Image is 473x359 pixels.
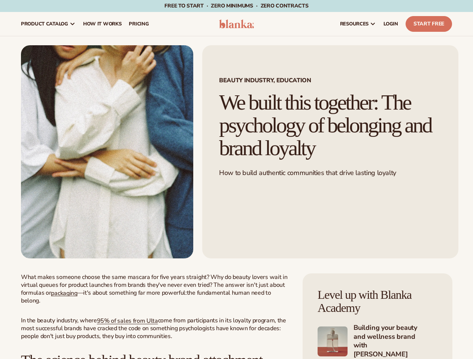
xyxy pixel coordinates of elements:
span: How to build authentic communities that drive lasting loyalty [219,168,396,177]
a: product catalog [17,12,79,36]
span: come from participants in its loyalty program, the most successful brands have cracked the code o... [21,316,286,340]
span: What makes someone choose the same mascara for five years straight? Why do beauty lovers wait in ... [21,273,287,297]
img: logo [219,19,254,28]
span: LOGIN [383,21,398,27]
a: packaging [51,289,77,297]
span: How It Works [83,21,122,27]
a: resources [336,12,380,36]
span: product catalog [21,21,68,27]
a: 95% of sales from Ulta [97,317,158,325]
span: the fundamental human need to belong. [21,289,271,305]
span: Beauty industry, Education [219,77,442,83]
a: LOGIN [380,12,402,36]
a: pricing [125,12,152,36]
span: —it's about something far more powerful: [78,289,187,297]
span: resources [340,21,369,27]
a: Start Free [406,16,452,32]
span: Free to start · ZERO minimums · ZERO contracts [164,2,308,9]
span: In the beauty industry, where [21,316,97,325]
h1: We built this together: The psychology of belonging and brand loyalty [219,91,442,160]
img: Close-up of three people standing close together, with their arms wrapped around each other in a ... [21,45,193,258]
h4: Level up with Blanka Academy [318,288,437,314]
a: How It Works [79,12,125,36]
span: pricing [129,21,149,27]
